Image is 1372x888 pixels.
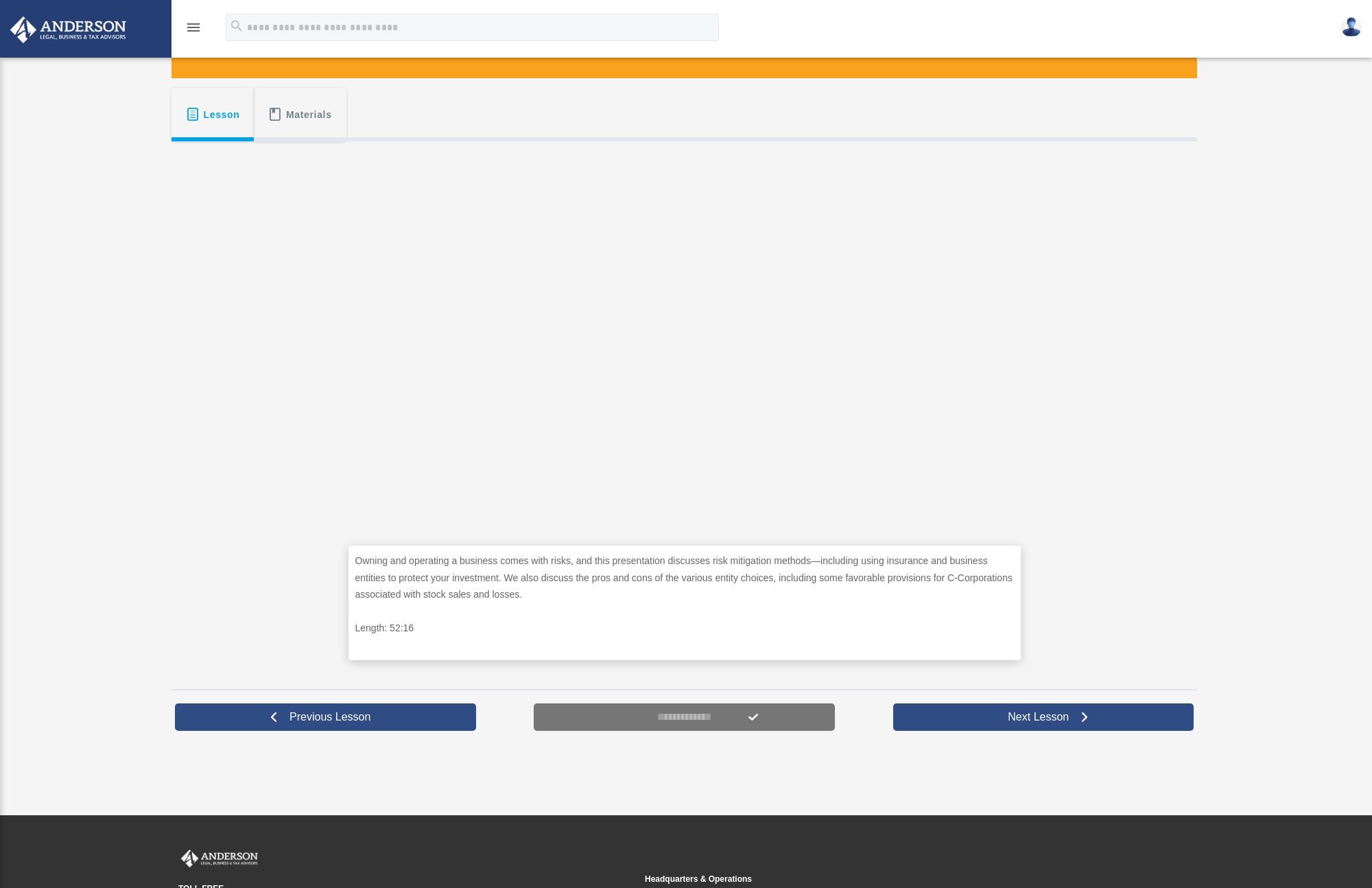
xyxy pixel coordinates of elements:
a: menu [185,24,202,36]
p: Length: 52:16 [355,620,1014,637]
img: User Pic [1341,17,1362,37]
a: Next Lesson [893,703,1194,731]
img: Anderson Advisors Platinum Portal [178,850,261,867]
i: menu [185,19,202,36]
span: Previous Lesson [279,710,381,724]
a: Previous Lesson [175,703,476,731]
span: Next Lesson [997,710,1080,724]
i: search [229,19,244,34]
img: Anderson Advisors Platinum Portal [6,16,130,43]
small: Headquarters & Operations [645,872,1102,887]
iframe: Use of Business Entities [348,161,1021,539]
p: Owning and operating a business comes with risks, and this presentation discusses risk mitigation... [355,552,1014,603]
span: Lesson [204,102,240,127]
span: Materials [286,102,332,127]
